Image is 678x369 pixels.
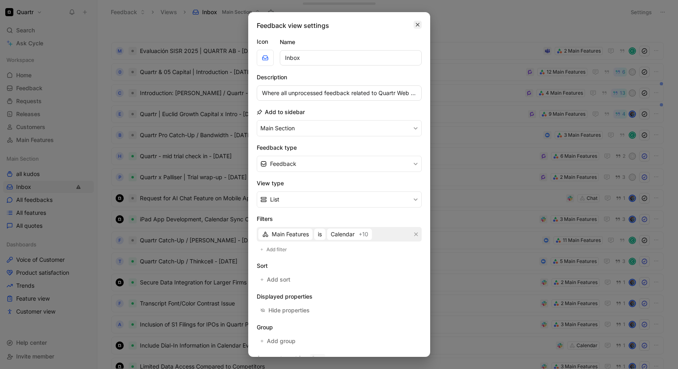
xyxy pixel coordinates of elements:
button: Calendar+10 [327,229,372,240]
button: is [314,229,325,240]
div: +10 [359,229,368,239]
input: Your view name [280,50,422,66]
h2: View type [257,178,422,188]
h2: Add to sidebar [257,107,305,117]
input: Your view description [257,85,422,101]
h2: Feedback view settings [257,21,329,30]
button: List [257,191,422,208]
button: Main Section [257,120,422,136]
h2: Sort [257,261,422,271]
h2: Name [280,37,295,47]
h2: Group [257,322,422,332]
span: Add filter [266,246,288,254]
span: Calendar [331,229,355,239]
span: Soon [310,354,325,362]
span: Add group [267,336,296,346]
label: Icon [257,37,274,47]
button: Feedback [257,156,422,172]
button: Add filter [257,245,292,254]
button: Main Features [258,229,313,240]
button: Hide properties [257,305,313,316]
h2: Displayed properties [257,292,422,301]
h2: Aggregate metrics [257,353,422,363]
span: Add sort [267,275,291,284]
span: Feedback [270,159,296,169]
button: Add sort [257,274,295,285]
h2: Filters [257,214,422,224]
div: Hide properties [268,305,310,315]
button: Add group [257,335,300,347]
span: Main Features [272,229,309,239]
h2: Description [257,72,287,82]
span: is [318,229,322,239]
h2: Feedback type [257,143,422,153]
